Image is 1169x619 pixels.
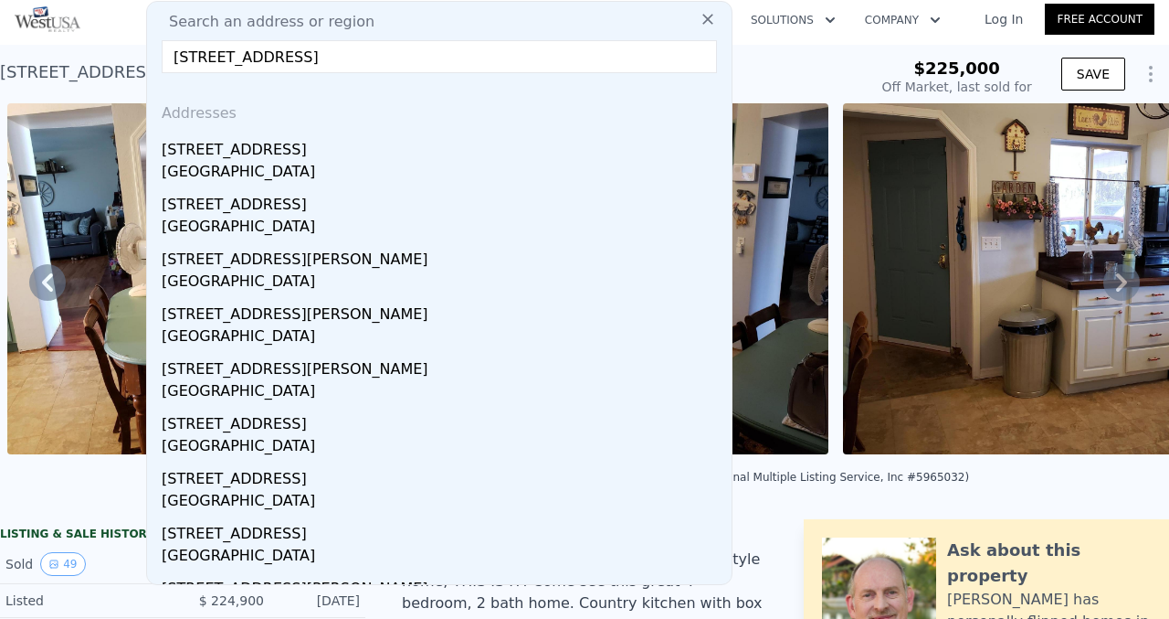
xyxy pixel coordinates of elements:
div: [GEOGRAPHIC_DATA] [162,380,724,406]
div: [STREET_ADDRESS][PERSON_NAME] [162,241,724,271]
span: Search an address or region [154,11,374,33]
div: [STREET_ADDRESS] [162,461,724,490]
div: Listed [5,592,168,610]
div: Addresses [154,88,724,132]
img: Pellego [15,6,80,32]
div: [GEOGRAPHIC_DATA] [162,326,724,351]
div: [GEOGRAPHIC_DATA] [162,271,724,296]
div: [STREET_ADDRESS] [162,516,724,545]
button: SAVE [1061,58,1125,91]
a: Free Account [1045,4,1154,35]
a: Log In [963,10,1045,28]
button: Company [850,4,955,37]
div: Ask about this property [947,538,1151,589]
div: [STREET_ADDRESS] [162,187,724,216]
div: Sold [5,552,168,576]
div: [GEOGRAPHIC_DATA] [162,435,724,461]
input: Enter an address, city, region, neighborhood or zip code [162,40,717,73]
button: View historical data [40,552,85,576]
img: Sale: 12667049 Parcel: 9811972 [7,103,411,454]
div: [GEOGRAPHIC_DATA] [162,490,724,516]
div: [GEOGRAPHIC_DATA] [162,545,724,571]
div: [DATE] [279,592,360,610]
div: [STREET_ADDRESS][PERSON_NAME] [162,351,724,380]
div: [STREET_ADDRESS] [162,406,724,435]
span: $ 224,900 [199,593,264,608]
div: Off Market, last sold for [882,78,1032,96]
div: [GEOGRAPHIC_DATA] [162,216,724,241]
div: [GEOGRAPHIC_DATA] [162,161,724,187]
div: [STREET_ADDRESS][PERSON_NAME] [162,296,724,326]
div: [STREET_ADDRESS] [162,132,724,161]
button: Show Options [1132,56,1169,92]
div: [STREET_ADDRESS][PERSON_NAME] [162,571,724,600]
button: Solutions [736,4,850,37]
span: $225,000 [913,59,1000,78]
